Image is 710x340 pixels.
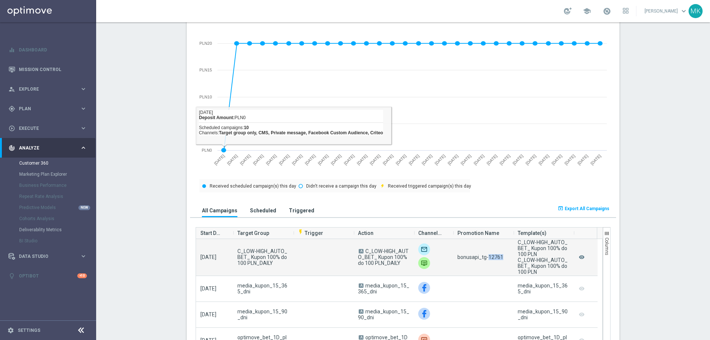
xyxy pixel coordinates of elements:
div: media_kupon_15_365_dni [518,283,569,294]
text: PLN20 [199,41,212,46]
i: track_changes [9,145,15,151]
i: keyboard_arrow_right [80,253,87,260]
i: keyboard_arrow_right [80,144,87,151]
a: Marketing Plan Explorer [19,171,77,177]
text: [DATE] [408,154,420,166]
span: Execute [19,126,80,131]
button: open_in_browser Export All Campaigns [557,203,611,214]
a: Settings [18,328,40,333]
button: person_search Explore keyboard_arrow_right [8,86,87,92]
text: [DATE] [382,154,394,166]
span: school [583,7,591,15]
a: Customer 360 [19,160,77,166]
a: Dashboard [19,40,87,60]
div: BI Studio [19,235,95,246]
i: keyboard_arrow_right [80,105,87,112]
span: media_kupon_15_90_dni [237,309,289,320]
button: gps_fixed Plan keyboard_arrow_right [8,106,87,112]
text: [DATE] [434,154,446,166]
text: [DATE] [538,154,550,166]
span: Action [358,226,373,240]
text: [DATE] [369,154,381,166]
text: PLN0 [202,148,212,152]
span: Template(s) [518,226,547,240]
i: remove_red_eye [578,252,585,262]
text: [DATE] [356,154,368,166]
text: [DATE] [551,154,563,166]
span: A [359,249,364,253]
text: [DATE] [343,154,355,166]
span: Explore [19,87,80,91]
button: lightbulb Optibot +10 [8,273,87,279]
text: [DATE] [589,154,602,166]
span: Data Studio [19,254,80,259]
span: C_LOW-HIGH_AUTO_BET_ Kupon 100% do 100 PLN_DAILY [237,248,289,266]
text: [DATE] [265,154,277,166]
span: Target Group [237,226,269,240]
div: Facebook Custom Audience [418,282,430,294]
i: play_circle_outline [9,125,15,132]
div: Predictive Models [19,202,95,213]
text: PLN10 [199,95,212,99]
button: equalizer Dashboard [8,47,87,53]
text: [DATE] [421,154,433,166]
i: flash_on [298,229,304,235]
div: Explore [9,86,80,92]
span: C_LOW-HIGH_AUTO_BET_ Kupon 100% do 100 PLN_DAILY [358,248,409,266]
text: PLN5 [202,121,212,126]
span: [DATE] [200,286,216,292]
h3: Triggered [289,207,314,214]
div: play_circle_outline Execute keyboard_arrow_right [8,125,87,131]
span: A [359,283,364,288]
button: track_changes Analyze keyboard_arrow_right [8,145,87,151]
a: [PERSON_NAME]keyboard_arrow_down [644,6,689,17]
button: Scheduled [248,203,278,217]
text: [DATE] [512,154,524,166]
text: [DATE] [239,154,251,166]
button: Mission Control [8,67,87,73]
text: [DATE] [395,154,407,166]
img: Facebook Custom Audience [418,308,430,320]
button: All Campaigns [200,203,239,217]
div: Business Performance [19,180,95,191]
span: bonusapi_tg-12761 [457,254,503,260]
span: Channel(s) [418,226,443,240]
span: A [359,335,364,340]
text: Received scheduled campaign(s) this day [210,184,296,189]
i: keyboard_arrow_right [80,85,87,92]
text: [DATE] [460,154,472,166]
text: [DATE] [486,154,498,166]
div: Mission Control [9,60,87,79]
div: media_kupon_15_90_dni [518,309,569,320]
img: Optimail [418,243,430,255]
span: Start Date [200,226,223,240]
button: Triggered [287,203,316,217]
text: PLN15 [199,68,212,72]
div: C_LOW-HIGH_AUTO_BET_ Kupon 100% do 100 PLN [518,239,569,257]
i: keyboard_arrow_right [80,125,87,132]
div: Optibot [9,266,87,286]
i: open_in_browser [558,205,564,211]
text: Didn't receive a campaign this day [306,184,376,189]
text: [DATE] [330,154,342,166]
text: [DATE] [252,154,264,166]
text: [DATE] [278,154,290,166]
div: Customer 360 [19,158,95,169]
button: Data Studio keyboard_arrow_right [8,253,87,259]
i: equalizer [9,47,15,53]
a: Mission Control [19,60,87,79]
div: C_LOW-HIGH_AUTO_BET_ Kupon 100% do 100 PLN [518,257,569,275]
div: +10 [77,273,87,278]
div: Analyze [9,145,80,151]
div: Repeat Rate Analysis [19,191,95,202]
span: Plan [19,107,80,111]
span: media_kupon_15_365_dni [358,283,409,294]
text: [DATE] [291,154,303,166]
